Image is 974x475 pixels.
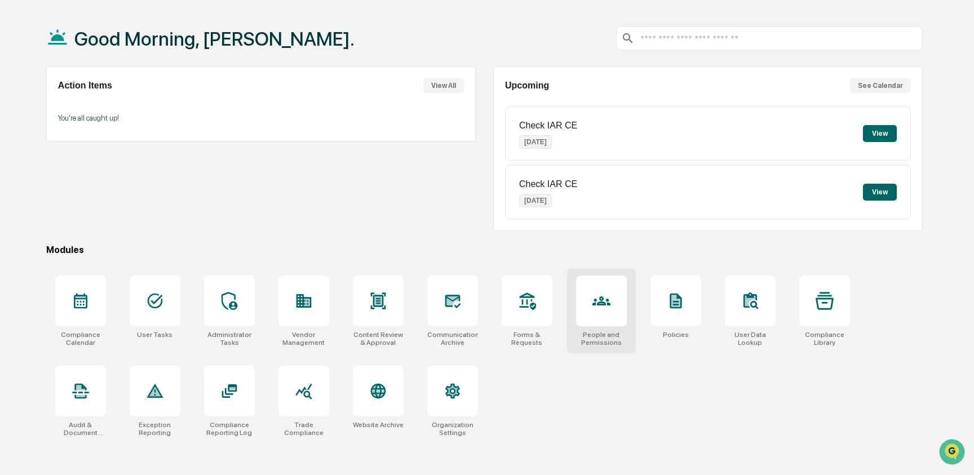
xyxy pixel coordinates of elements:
h2: Upcoming [505,81,549,91]
p: Check IAR CE [519,121,577,131]
div: 🔎 [11,165,20,174]
span: Preclearance [23,142,73,153]
img: 1746055101610-c473b297-6a78-478c-a979-82029cc54cd1 [11,86,32,106]
div: User Data Lookup [725,331,776,347]
a: 🔎Data Lookup [7,159,76,179]
div: Compliance Library [799,331,850,347]
p: You're all caught up! [58,114,464,122]
button: View [863,125,897,142]
div: Communications Archive [427,331,478,347]
div: 🗄️ [82,143,91,152]
h2: Action Items [58,81,112,91]
div: Content Review & Approval [353,331,404,347]
div: Trade Compliance [278,421,329,437]
a: 🗄️Attestations [77,137,144,158]
div: User Tasks [137,331,172,339]
button: View All [423,78,464,93]
div: Policies [663,331,689,339]
div: People and Permissions [576,331,627,347]
p: Check IAR CE [519,179,577,189]
button: See Calendar [850,78,911,93]
div: Start new chat [38,86,185,97]
p: [DATE] [519,135,552,149]
div: Exception Reporting [130,421,180,437]
span: Pylon [112,191,136,199]
p: [DATE] [519,194,552,207]
div: Forms & Requests [502,331,552,347]
a: Powered byPylon [79,190,136,199]
div: We're available if you need us! [38,97,143,106]
div: Administrator Tasks [204,331,255,347]
p: How can we help? [11,24,205,42]
div: 🖐️ [11,143,20,152]
span: Data Lookup [23,163,71,175]
div: Audit & Document Logs [55,421,106,437]
div: Organization Settings [427,421,478,437]
a: 🖐️Preclearance [7,137,77,158]
div: Modules [46,245,923,255]
div: Vendor Management [278,331,329,347]
div: Website Archive [353,421,404,429]
div: Compliance Reporting Log [204,421,255,437]
button: View [863,184,897,201]
iframe: Open customer support [938,438,968,468]
h1: Good Morning, [PERSON_NAME]. [74,28,355,50]
button: Start new chat [192,90,205,103]
span: Attestations [93,142,140,153]
div: Compliance Calendar [55,331,106,347]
